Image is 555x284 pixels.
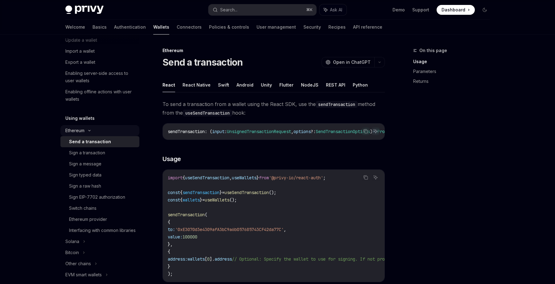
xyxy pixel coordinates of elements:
[65,260,91,267] div: Other chains
[168,219,170,225] span: {
[60,214,139,225] a: Ethereum provider
[205,256,207,262] span: [
[168,227,175,232] span: to:
[353,78,368,92] button: Python
[180,197,183,203] span: {
[60,46,139,57] a: Import a wallet
[205,197,229,203] span: useWallets
[322,57,374,67] button: Open in ChatGPT
[60,136,139,147] a: Send a transaction
[202,197,205,203] span: =
[372,173,380,181] button: Ask AI
[291,129,294,134] span: ,
[65,88,136,103] div: Enabling offline actions with user wallets
[218,78,229,92] button: Swift
[65,127,84,134] div: Ethereum
[60,181,139,192] a: Sign a raw hash
[284,227,286,232] span: ,
[69,149,105,156] div: Sign a transaction
[92,20,107,34] a: Basics
[168,271,173,277] span: );
[177,20,202,34] a: Connectors
[323,175,326,181] span: ;
[362,127,370,135] button: Copy the contents from the code block
[162,78,175,92] button: React
[353,20,382,34] a: API reference
[162,155,181,163] span: Usage
[220,6,237,14] div: Search...
[301,78,319,92] button: NodeJS
[306,7,313,12] span: ⌘ K
[60,192,139,203] a: Sign EIP-7702 authorization
[412,7,429,13] a: Support
[162,100,385,117] span: To send a transaction from a wallet using the React SDK, use the method from the hook:
[316,101,358,108] code: sendTransaction
[224,129,227,134] span: :
[370,129,372,134] span: )
[60,158,139,169] a: Sign a message
[205,129,212,134] span: : (
[60,147,139,158] a: Sign a transaction
[220,190,222,195] span: }
[168,129,205,134] span: sendTransaction
[69,182,101,190] div: Sign a raw hash
[480,5,490,15] button: Toggle dark mode
[413,57,495,67] a: Usage
[229,197,237,203] span: ();
[362,173,370,181] button: Copy the contents from the code block
[175,227,284,232] span: '0xE3070d3e4309afA3bC9a6b057685743CF42da77C'
[200,197,202,203] span: }
[168,234,183,240] span: value:
[393,7,405,13] a: Demo
[183,197,200,203] span: wallets
[168,249,170,254] span: {
[183,175,185,181] span: {
[330,7,342,13] span: Ask AI
[328,20,346,34] a: Recipes
[162,47,385,54] div: Ethereum
[222,190,224,195] span: =
[209,20,249,34] a: Policies & controls
[162,57,243,68] h1: Send a transaction
[168,264,170,269] span: }
[259,175,269,181] span: from
[326,78,345,92] button: REST API
[437,5,475,15] a: Dashboard
[69,216,107,223] div: Ethereum provider
[419,47,447,54] span: On this page
[319,4,347,15] button: Ask AI
[413,76,495,86] a: Returns
[65,70,136,84] div: Enabling server-side access to user wallets
[168,241,173,247] span: },
[185,175,229,181] span: useSendTransaction
[208,4,316,15] button: Search...⌘K
[183,234,197,240] span: 100000
[65,271,102,278] div: EVM smart wallets
[413,67,495,76] a: Parameters
[60,86,139,105] a: Enabling offline actions with user wallets
[236,78,253,92] button: Android
[183,110,232,116] code: useSendTransaction
[168,256,187,262] span: address:
[65,249,79,256] div: Bitcoin
[212,129,224,134] span: input
[180,190,183,195] span: {
[168,175,183,181] span: import
[269,175,323,181] span: '@privy-io/react-auth'
[205,212,207,217] span: (
[60,57,139,68] a: Export a wallet
[65,20,85,34] a: Welcome
[294,129,311,134] span: options
[69,227,136,234] div: Interfacing with common libraries
[65,6,104,14] img: dark logo
[60,203,139,214] a: Switch chains
[153,20,169,34] a: Wallets
[227,129,291,134] span: UnsignedTransactionRequest
[69,138,111,145] div: Send a transaction
[69,160,101,168] div: Sign a message
[442,7,465,13] span: Dashboard
[65,238,79,245] div: Solana
[269,190,276,195] span: ();
[303,20,321,34] a: Security
[60,225,139,236] a: Interfacing with common libraries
